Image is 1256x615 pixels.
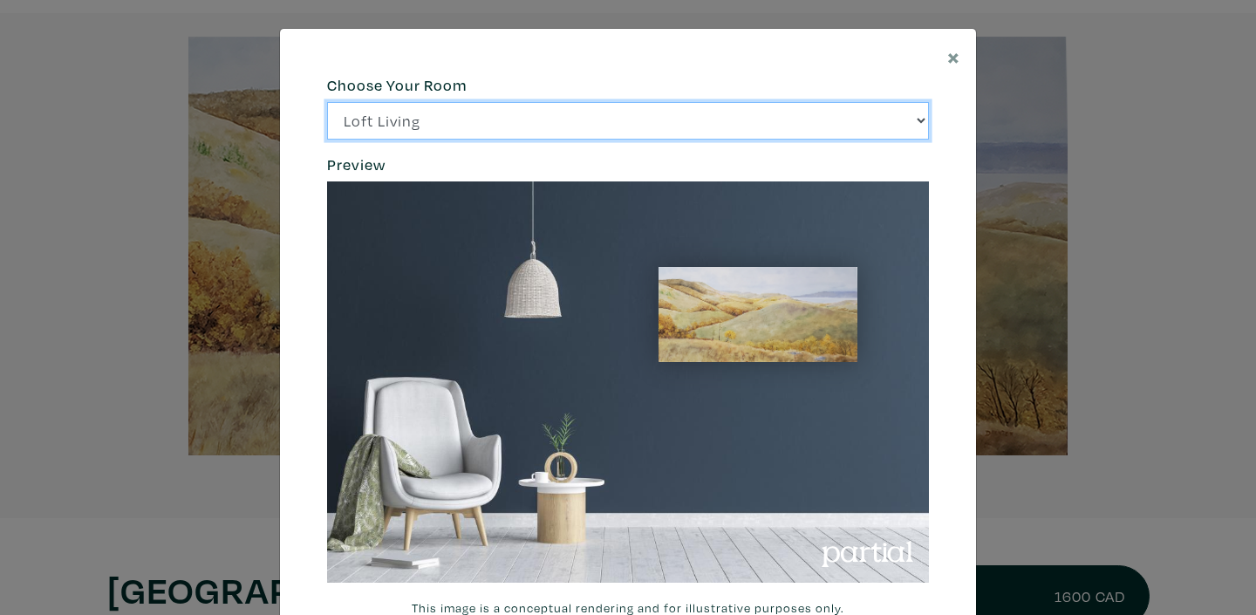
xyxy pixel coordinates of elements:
h6: Choose Your Room [327,76,929,95]
img: phpThumb.php [327,181,929,583]
h6: Preview [327,155,929,174]
span: × [947,41,960,72]
img: phpThumb.php [659,267,858,362]
button: Close [932,29,976,84]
